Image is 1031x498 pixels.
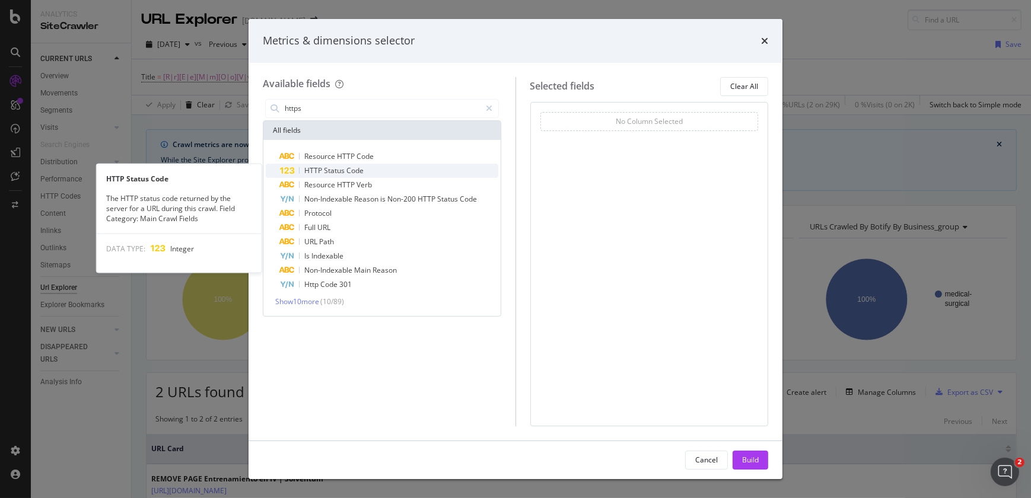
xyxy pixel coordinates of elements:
button: Build [733,451,768,470]
span: Code [320,279,339,289]
div: modal [249,19,782,479]
span: is [380,194,387,204]
span: Full [304,222,317,232]
span: Reason [373,265,397,275]
div: Cancel [695,455,718,465]
span: HTTP [418,194,437,204]
span: HTTP [337,180,357,190]
div: Metrics & dimensions selector [263,33,415,49]
div: The HTTP status code returned by the server for a URL during this crawl. Field Category: Main Cra... [97,193,262,224]
span: Indexable [311,251,343,261]
span: Path [319,237,334,247]
span: Main [354,265,373,275]
span: Non-200 [387,194,418,204]
span: Resource [304,151,337,161]
div: Clear All [730,81,758,91]
span: Is [304,251,311,261]
span: Code [346,165,364,175]
span: 301 [339,279,352,289]
span: Resource [304,180,337,190]
div: Available fields [263,77,330,90]
span: Reason [354,194,380,204]
span: HTTP [337,151,357,161]
span: Code [460,194,477,204]
span: URL [304,237,319,247]
div: No Column Selected [616,116,683,126]
span: Non-Indexable [304,265,354,275]
span: ( 10 / 89 ) [320,296,344,307]
div: times [761,33,768,49]
span: 2 [1015,458,1024,467]
button: Clear All [720,77,768,96]
div: HTTP Status Code [97,174,262,184]
div: Selected fields [530,79,595,93]
span: Protocol [304,208,332,218]
span: Non-Indexable [304,194,354,204]
span: Http [304,279,320,289]
span: Status [324,165,346,175]
div: All fields [263,121,501,140]
span: URL [317,222,330,232]
iframe: Intercom live chat [991,458,1019,486]
span: Status [437,194,460,204]
button: Cancel [685,451,728,470]
span: HTTP [304,165,324,175]
div: Build [742,455,759,465]
input: Search by field name [284,100,481,117]
span: Verb [357,180,372,190]
span: Show 10 more [275,296,319,307]
span: Code [357,151,374,161]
